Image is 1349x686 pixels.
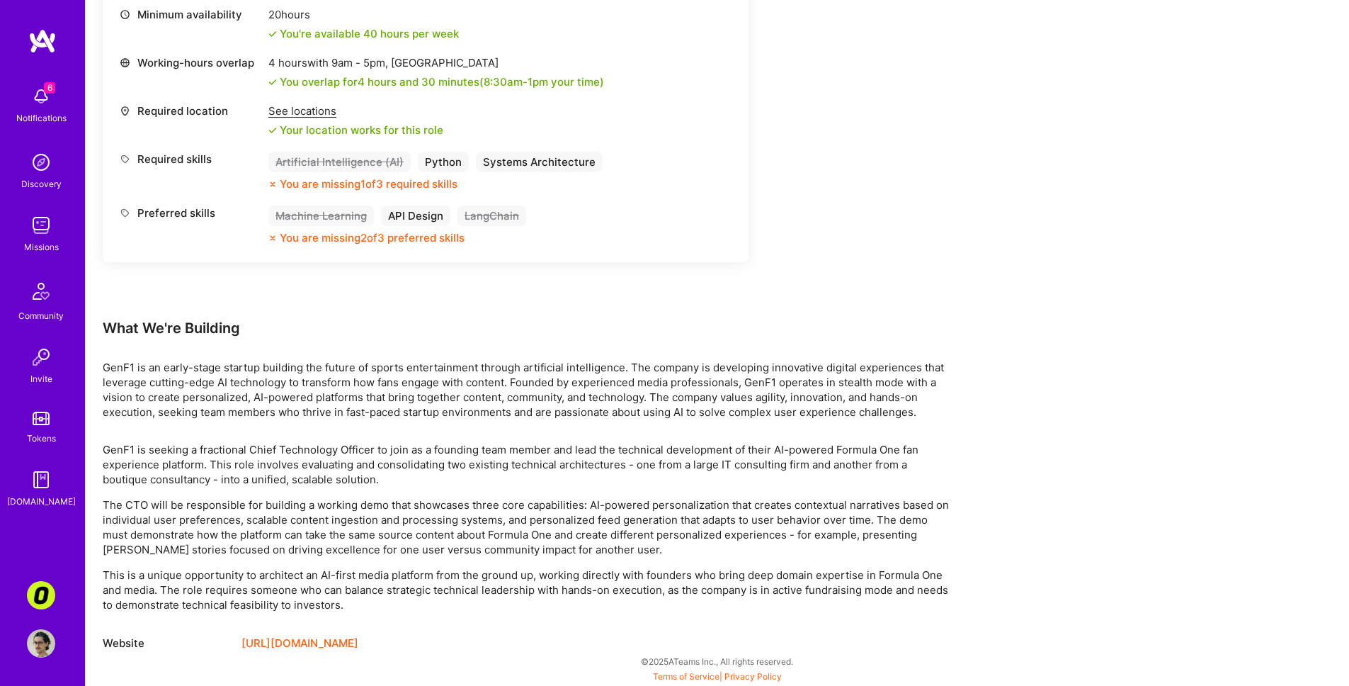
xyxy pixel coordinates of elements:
[21,176,62,191] div: Discovery
[28,28,57,54] img: logo
[268,234,277,242] i: icon CloseOrange
[120,9,130,20] i: icon Clock
[23,629,59,658] a: User Avatar
[268,152,411,172] div: Artificial Intelligence (AI)
[33,412,50,425] img: tokens
[268,180,277,189] i: icon CloseOrange
[457,206,526,226] div: LangChain
[103,568,952,612] p: This is a unique opportunity to architect an AI-first media platform from the ground up, working ...
[268,206,374,226] div: Machine Learning
[18,308,64,323] div: Community
[103,319,952,337] div: What We're Building
[484,75,548,89] span: 8:30am - 1pm
[268,123,443,137] div: Your location works for this role
[280,230,465,245] div: You are missing 2 of 3 preferred skills
[120,55,261,70] div: Working-hours overlap
[418,152,469,172] div: Python
[24,240,59,254] div: Missions
[120,154,130,164] i: icon Tag
[85,643,1349,679] div: © 2025 ATeams Inc., All rights reserved.
[268,7,459,22] div: 20 hours
[653,671,719,682] a: Terms of Service
[120,206,261,220] div: Preferred skills
[27,82,55,111] img: bell
[27,148,55,176] img: discovery
[44,82,55,94] span: 6
[120,7,261,22] div: Minimum availability
[724,671,782,682] a: Privacy Policy
[120,208,130,218] i: icon Tag
[120,152,261,167] div: Required skills
[23,581,59,609] a: Corner3: Building an AI User Researcher
[24,274,58,308] img: Community
[27,581,55,609] img: Corner3: Building an AI User Researcher
[280,176,457,191] div: You are missing 1 of 3 required skills
[268,78,277,86] i: icon Check
[653,671,782,682] span: |
[103,497,952,557] p: The CTO will be responsible for building a working demo that showcases three core capabilities: A...
[268,30,277,38] i: icon Check
[16,111,67,125] div: Notifications
[27,431,56,446] div: Tokens
[103,635,230,652] div: Website
[268,126,277,135] i: icon Check
[27,343,55,371] img: Invite
[268,26,459,41] div: You're available 40 hours per week
[120,106,130,116] i: icon Location
[329,56,391,69] span: 9am - 5pm ,
[27,466,55,494] img: guide book
[103,442,952,487] p: GenF1 is seeking a fractional Chief Technology Officer to join as a founding team member and lead...
[103,360,952,420] p: GenF1 is an early-stage startup building the future of sports entertainment through artificial in...
[476,152,603,172] div: Systems Architecture
[120,57,130,68] i: icon World
[280,74,604,89] div: You overlap for 4 hours and 30 minutes ( your time)
[381,206,450,226] div: API Design
[268,103,443,118] div: See locations
[241,635,358,652] a: [URL][DOMAIN_NAME]
[268,55,604,70] div: 4 hours with [GEOGRAPHIC_DATA]
[7,494,76,509] div: [DOMAIN_NAME]
[30,371,52,386] div: Invite
[27,211,55,240] img: teamwork
[120,103,261,118] div: Required location
[27,629,55,658] img: User Avatar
